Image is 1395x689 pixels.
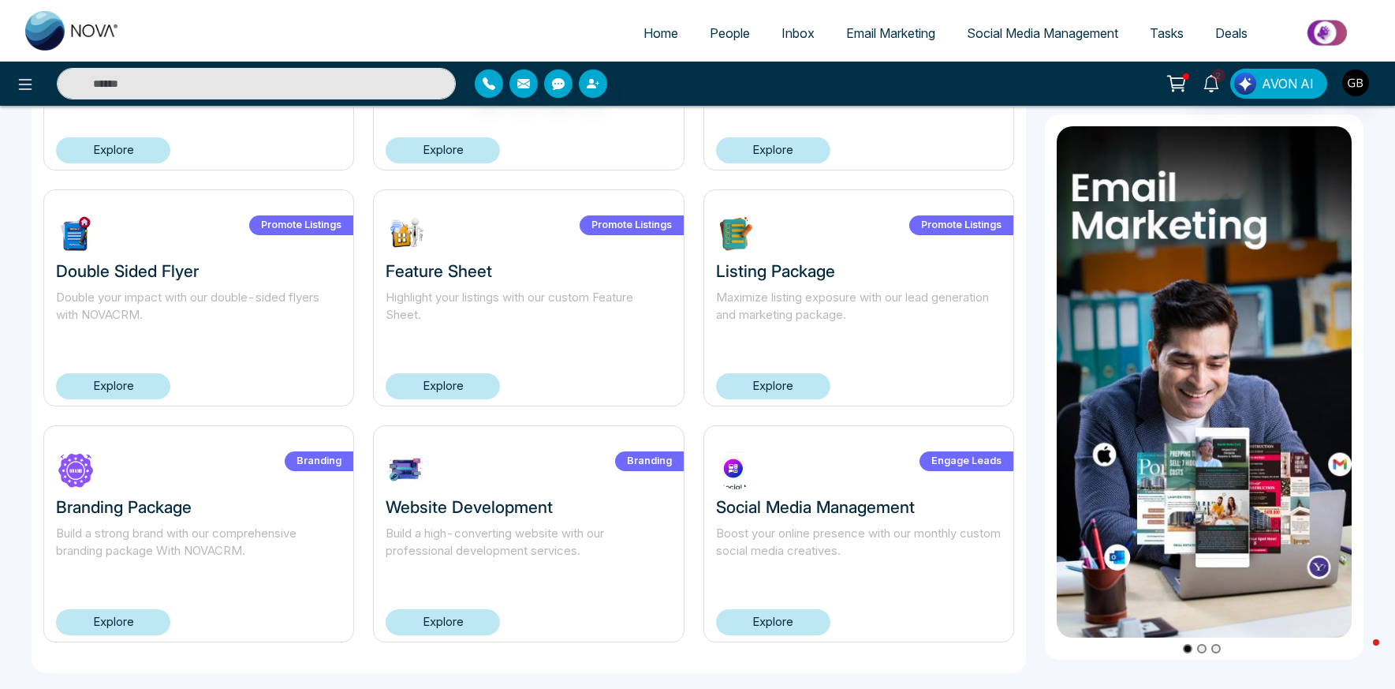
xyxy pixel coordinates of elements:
[716,525,1001,579] p: Boost your online presence with our monthly custom social media creatives.
[56,214,95,253] img: ZHOM21730738815.jpg
[716,261,1001,281] h3: Listing Package
[386,497,671,517] h3: Website Development
[56,609,170,635] a: Explore
[1211,644,1221,653] button: Go to slide 3
[285,451,353,471] label: Branding
[716,137,830,163] a: Explore
[694,18,766,48] a: People
[56,373,170,399] a: Explore
[1234,73,1256,95] img: Lead Flow
[386,373,500,399] a: Explore
[951,18,1134,48] a: Social Media Management
[1192,69,1230,96] a: 2
[1211,69,1225,83] span: 2
[1183,644,1192,653] button: Go to slide 1
[1342,69,1369,96] img: User Avatar
[1150,25,1184,41] span: Tasks
[716,373,830,399] a: Explore
[56,450,95,489] img: 2AD8I1730320587.jpg
[1134,18,1199,48] a: Tasks
[56,289,341,343] p: Double your impact with our double-sided flyers with NOVACRM.
[643,25,678,41] span: Home
[580,215,684,235] label: Promote Listings
[56,137,170,163] a: Explore
[1271,15,1386,51] img: Market-place.gif
[967,25,1118,41] span: Social Media Management
[710,25,750,41] span: People
[1262,74,1314,93] span: AVON AI
[766,18,830,48] a: Inbox
[628,18,694,48] a: Home
[386,609,500,635] a: Explore
[1341,635,1379,673] iframe: Intercom live chat
[56,261,341,281] h3: Double Sided Flyer
[1230,69,1327,99] button: AVON AI
[386,137,500,163] a: Explore
[25,11,120,51] img: Nova CRM Logo
[386,525,671,579] p: Build a high-converting website with our professional development services.
[716,450,755,489] img: xBhNT1730301685.jpg
[386,214,425,253] img: D2hWS1730737368.jpg
[830,18,951,48] a: Email Marketing
[1057,126,1352,638] img: item1.png
[1215,25,1248,41] span: Deals
[1199,18,1263,48] a: Deals
[1197,644,1207,653] button: Go to slide 2
[716,214,755,253] img: 2AeAQ1730737045.jpg
[56,525,341,579] p: Build a strong brand with our comprehensive branding package With NOVACRM.
[56,497,341,517] h3: Branding Package
[716,289,1001,343] p: Maximize listing exposure with our lead generation and marketing package.
[716,609,830,635] a: Explore
[919,451,1013,471] label: Engage Leads
[846,25,935,41] span: Email Marketing
[386,450,425,489] img: SW3NV1730301756.jpg
[615,451,684,471] label: Branding
[386,289,671,343] p: Highlight your listings with our custom Feature Sheet.
[249,215,353,235] label: Promote Listings
[781,25,815,41] span: Inbox
[716,497,1001,517] h3: Social Media Management
[386,261,671,281] h3: Feature Sheet
[909,215,1013,235] label: Promote Listings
